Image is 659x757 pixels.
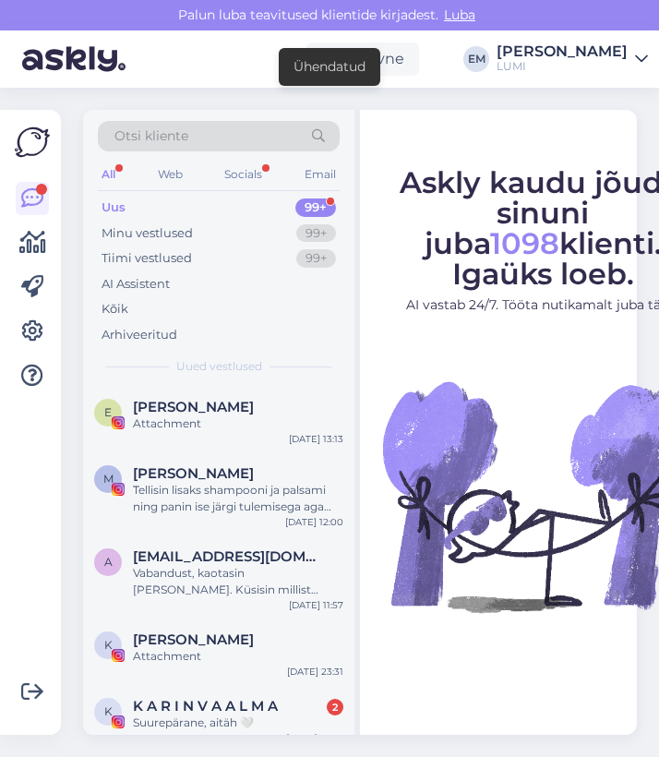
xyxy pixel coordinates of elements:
div: 2 [327,699,343,715]
span: Luba [438,6,481,23]
span: K [104,704,113,718]
span: M [103,472,114,486]
div: [DATE] 11:57 [289,598,343,612]
div: Uus [102,198,126,217]
span: Kristjan Jarvi [133,631,254,648]
span: avesweet@gmail.com [133,548,325,565]
div: [PERSON_NAME] [497,44,628,59]
div: [DATE] 13:13 [289,432,343,446]
div: EM [463,46,489,72]
div: [DATE] 12:00 [285,515,343,529]
div: Socials [221,162,266,186]
div: Ühendatud [294,57,365,77]
span: Marianne Muns [133,465,254,482]
div: 99+ [296,224,336,243]
div: Tellisin lisaks shampooni ja palsami ning panin ise järgi tulemisega aga kas saaksite ka need pak... [133,482,343,515]
div: Email [301,162,340,186]
div: Minu vestlused [102,224,193,243]
span: E [104,405,112,419]
div: [DATE] 23:31 [287,665,343,679]
div: 99+ [295,198,336,217]
span: K A R I N V A A L M A [133,698,278,715]
span: Uued vestlused [176,358,262,375]
div: Arhiveeritud [102,326,177,344]
div: LUMI [497,59,628,74]
span: Elizaveta Stoliar [133,399,254,415]
span: 1098 [490,225,559,261]
div: Attachment [133,648,343,665]
div: Web [154,162,186,186]
a: [PERSON_NAME]LUMI [497,44,648,74]
div: 99+ [296,249,336,268]
div: Attachment [133,415,343,432]
span: a [104,555,113,569]
div: Kõik [102,300,128,318]
span: K [104,638,113,652]
div: Tiimi vestlused [102,249,192,268]
div: [DATE] 22:41 [286,731,343,745]
div: All [98,162,119,186]
div: Suurepärane, aitäh 🤍 [133,715,343,731]
div: AI Assistent [102,275,170,294]
img: Askly Logo [15,125,50,160]
span: Otsi kliente [114,126,188,146]
div: Vabandust, kaotasin [PERSON_NAME]. Küsisin millist näokreemi soovitate pigem kuivale nahale, vanu... [133,565,343,598]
